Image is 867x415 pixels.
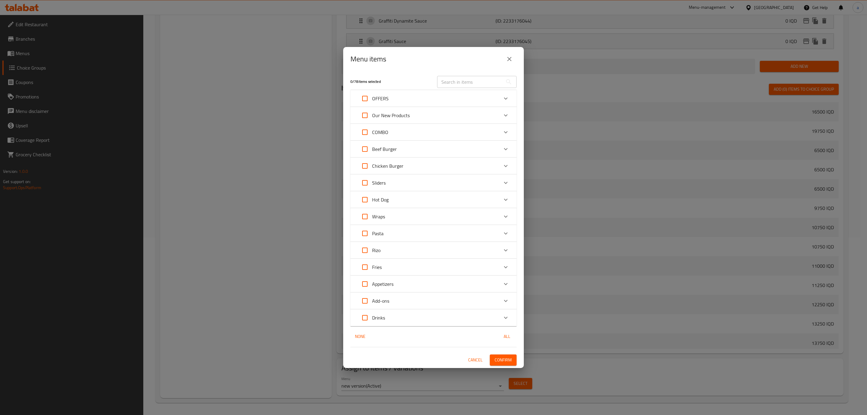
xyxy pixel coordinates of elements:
div: Expand [350,225,517,242]
div: Expand [350,208,517,225]
button: Confirm [490,354,517,366]
button: Cancel [466,354,485,366]
h5: 0 / 78 items selected [350,79,430,84]
button: close [502,52,517,66]
p: Beef Burger [372,145,397,153]
span: All [500,333,514,340]
div: Expand [350,107,517,124]
p: Pasta [372,230,384,237]
p: COMBO [372,129,388,136]
div: Expand [350,158,517,174]
p: Chicken Burger [372,162,403,170]
button: All [497,331,517,342]
div: Expand [350,259,517,276]
div: Expand [350,191,517,208]
div: Expand [350,309,517,326]
p: Fries [372,264,382,271]
p: Our New Products [372,112,410,119]
p: OFFERS [372,95,389,102]
div: Expand [350,90,517,107]
div: Expand [350,242,517,259]
div: Expand [350,276,517,292]
p: Hot Dog [372,196,389,203]
input: Search in items [437,76,503,88]
p: Wraps [372,213,385,220]
div: Expand [350,141,517,158]
p: Rizo [372,247,381,254]
span: Cancel [468,356,483,364]
p: Drinks [372,314,385,321]
span: None [353,333,367,340]
div: Expand [350,174,517,191]
div: Expand [350,292,517,309]
span: Confirm [495,356,512,364]
p: Sliders [372,179,386,186]
p: Add-ons [372,297,389,304]
h2: Menu items [350,54,386,64]
div: Expand [350,124,517,141]
p: Appetizers [372,280,393,288]
button: None [350,331,370,342]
